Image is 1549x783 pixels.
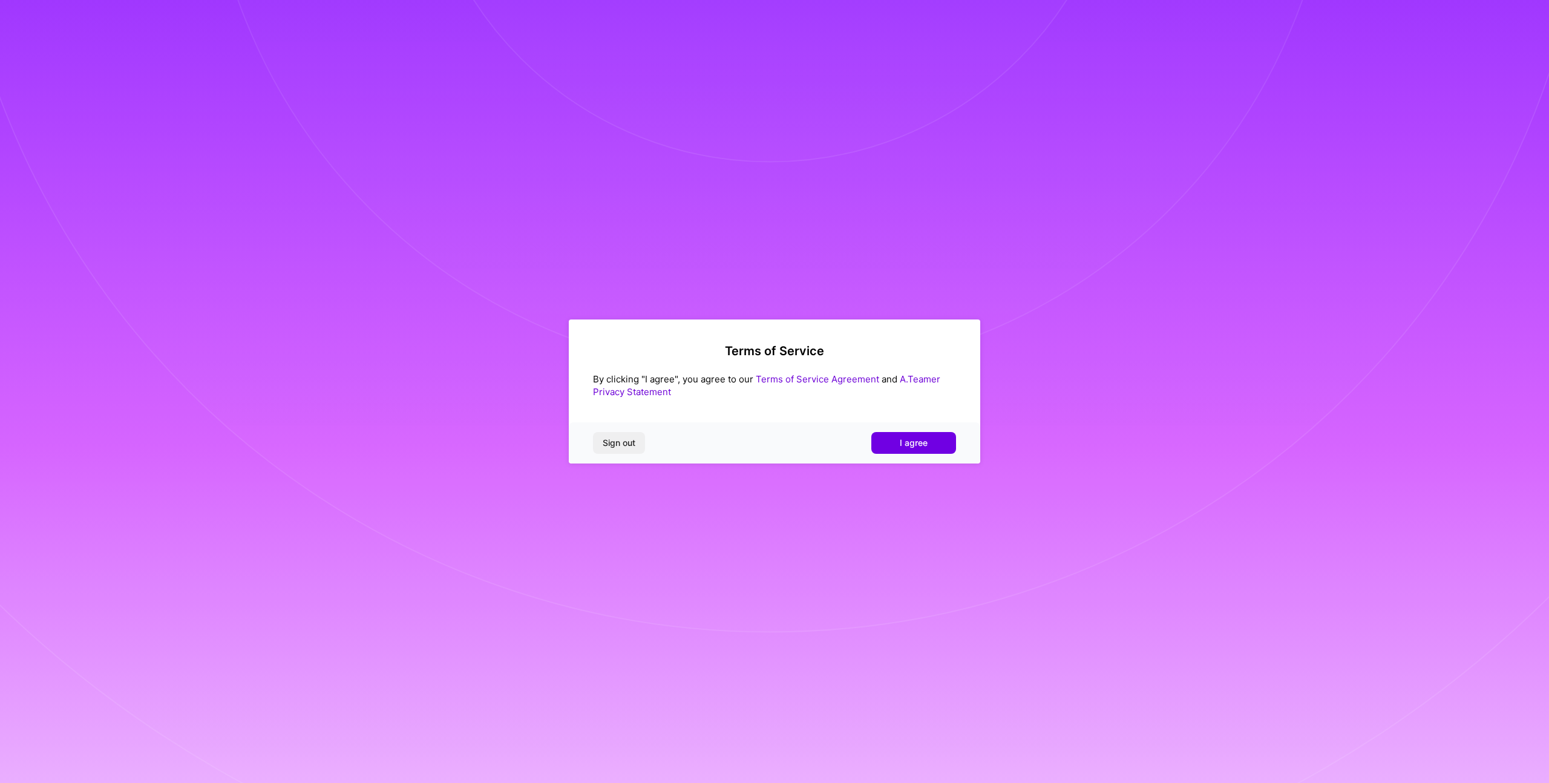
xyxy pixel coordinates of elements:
div: By clicking "I agree", you agree to our and [593,373,956,398]
a: Terms of Service Agreement [756,373,879,385]
button: Sign out [593,432,645,454]
span: I agree [900,437,928,449]
span: Sign out [603,437,635,449]
button: I agree [871,432,956,454]
h2: Terms of Service [593,344,956,358]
